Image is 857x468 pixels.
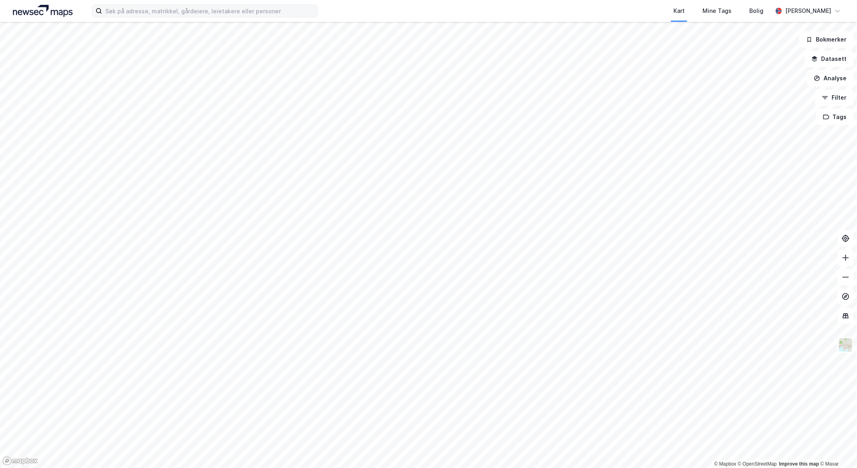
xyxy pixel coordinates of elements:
[817,429,857,468] iframe: Chat Widget
[702,6,732,16] div: Mine Tags
[785,6,831,16] div: [PERSON_NAME]
[13,5,73,17] img: logo.a4113a55bc3d86da70a041830d287a7e.svg
[673,6,685,16] div: Kart
[749,6,763,16] div: Bolig
[817,429,857,468] div: Kontrollprogram for chat
[102,5,318,17] input: Søk på adresse, matrikkel, gårdeiere, leietakere eller personer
